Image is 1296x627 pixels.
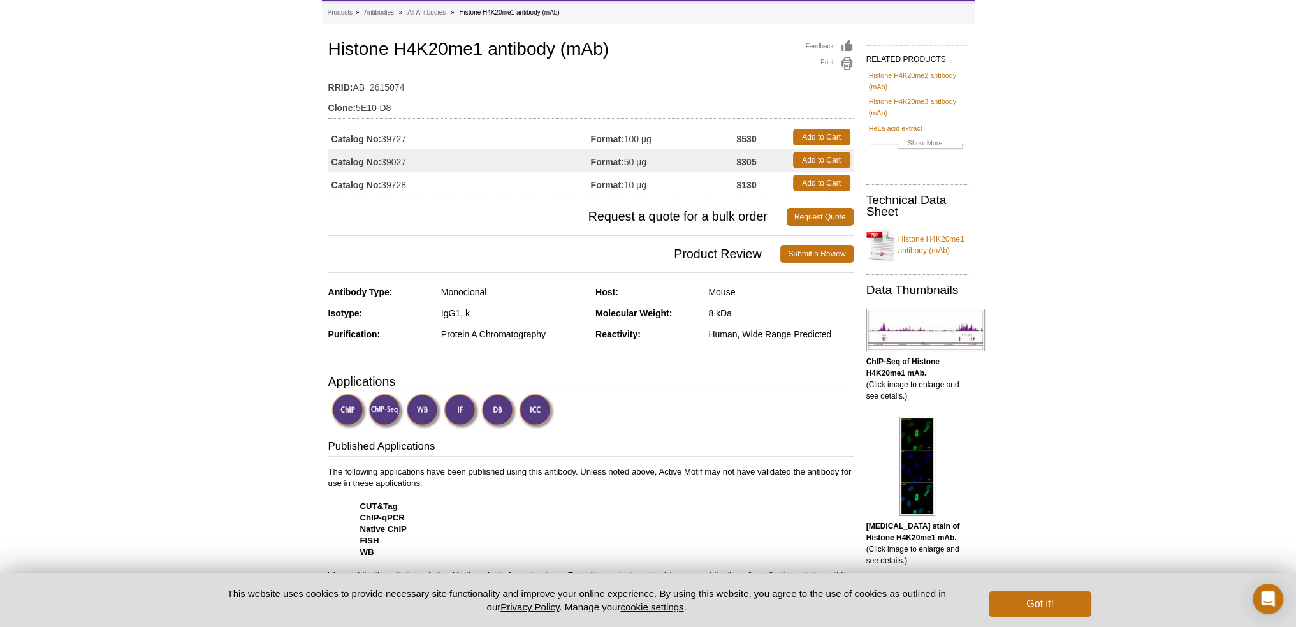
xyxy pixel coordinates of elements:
a: Show More [869,137,966,152]
img: ChIP Validated [331,394,367,429]
h2: RELATED PRODUCTS [866,45,968,68]
a: Add to Cart [793,152,850,168]
img: Immunocytochemistry Validated [519,394,554,429]
div: IgG1, k [441,307,586,319]
td: 39728 [328,172,591,195]
b: ChIP-Seq of Histone H4K20me1 mAb. [866,357,940,378]
div: Mouse [708,286,853,298]
td: 50 µg [591,149,737,172]
a: Histone H4K20me3 antibody (mAb) [869,96,966,119]
button: Got it! [989,591,1091,617]
a: Histone H4K20me2 antibody (mAb) [869,70,966,92]
img: Dot Blot Validated [481,394,516,429]
strong: Catalog No: [331,133,382,145]
td: AB_2615074 [328,74,854,94]
strong: Purification: [328,329,381,339]
p: (Click image to enlarge and see details.) [866,356,968,402]
strong: FISH [360,536,379,545]
strong: Molecular Weight: [595,308,672,318]
h1: Histone H4K20me1 antibody (mAb) [328,40,854,61]
strong: Host: [595,287,618,297]
strong: $130 [736,179,756,191]
strong: Catalog No: [331,156,382,168]
strong: Clone: [328,102,356,114]
strong: Format: [591,179,624,191]
td: 10 µg [591,172,737,195]
span: Request a quote for a bulk order [328,208,787,226]
strong: Format: [591,156,624,168]
strong: WB [360,547,374,557]
strong: Format: [591,133,624,145]
a: Add to Cart [793,129,850,145]
a: Print [806,57,854,71]
p: This website uses cookies to provide necessary site functionality and improve your online experie... [205,587,968,614]
td: 39727 [328,126,591,149]
strong: $305 [736,156,756,168]
a: All Antibodies [407,7,446,18]
img: Immunofluorescence Validated [444,394,479,429]
a: here [546,570,563,580]
div: Human, Wide Range Predicted [708,328,853,340]
h2: Data Thumbnails [866,284,968,296]
a: Privacy Policy [500,601,559,612]
b: [MEDICAL_DATA] stain of Histone H4K20me1 mAb. [866,522,960,542]
td: 39027 [328,149,591,172]
span: Product Review [328,245,781,263]
a: Products [328,7,353,18]
li: » [451,9,455,16]
h3: Applications [328,372,854,391]
div: Monoclonal [441,286,586,298]
td: 5E10-D8 [328,94,854,115]
div: Protein A Chromatography [441,328,586,340]
p: (Click image to enlarge and see details.) [866,520,968,566]
a: HeLa acid extract [869,122,922,134]
div: 8 kDa [708,307,853,319]
strong: Isotype: [328,308,363,318]
strong: Reactivity: [595,329,641,339]
td: 100 µg [591,126,737,149]
li: » [356,9,360,16]
strong: Native ChIP [360,524,407,534]
h2: Technical Data Sheet [866,195,968,218]
strong: RRID: [328,82,353,93]
li: » [399,9,403,16]
button: cookie settings [620,601,683,612]
strong: CUT&Tag [360,501,398,511]
strong: $530 [736,133,756,145]
img: Histone H4K20me1 antibody (mAb) tested by ChIP-Seq. [866,309,985,351]
img: Western Blot Validated [406,394,441,429]
a: Feedback [806,40,854,54]
li: Histone H4K20me1 antibody (mAb) [459,9,559,16]
img: ChIP-Seq Validated [368,394,404,429]
a: Request Quote [787,208,854,226]
strong: Catalog No: [331,179,382,191]
div: Open Intercom Messenger [1253,584,1283,614]
strong: ChIP-qPCR [360,513,405,522]
a: Histone H4K20me1 antibody (mAb) [866,226,968,264]
h3: Published Applications [328,439,854,457]
strong: Antibody Type: [328,287,393,297]
p: The following applications have been published using this antibody. Unless noted above, Active Mo... [328,466,854,593]
a: Add to Cart [793,175,850,191]
a: Submit a Review [780,245,853,263]
img: Histone H4K20me1 antibody (mAb) tested by immunofluorescence. [899,417,935,516]
a: Antibodies [364,7,394,18]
